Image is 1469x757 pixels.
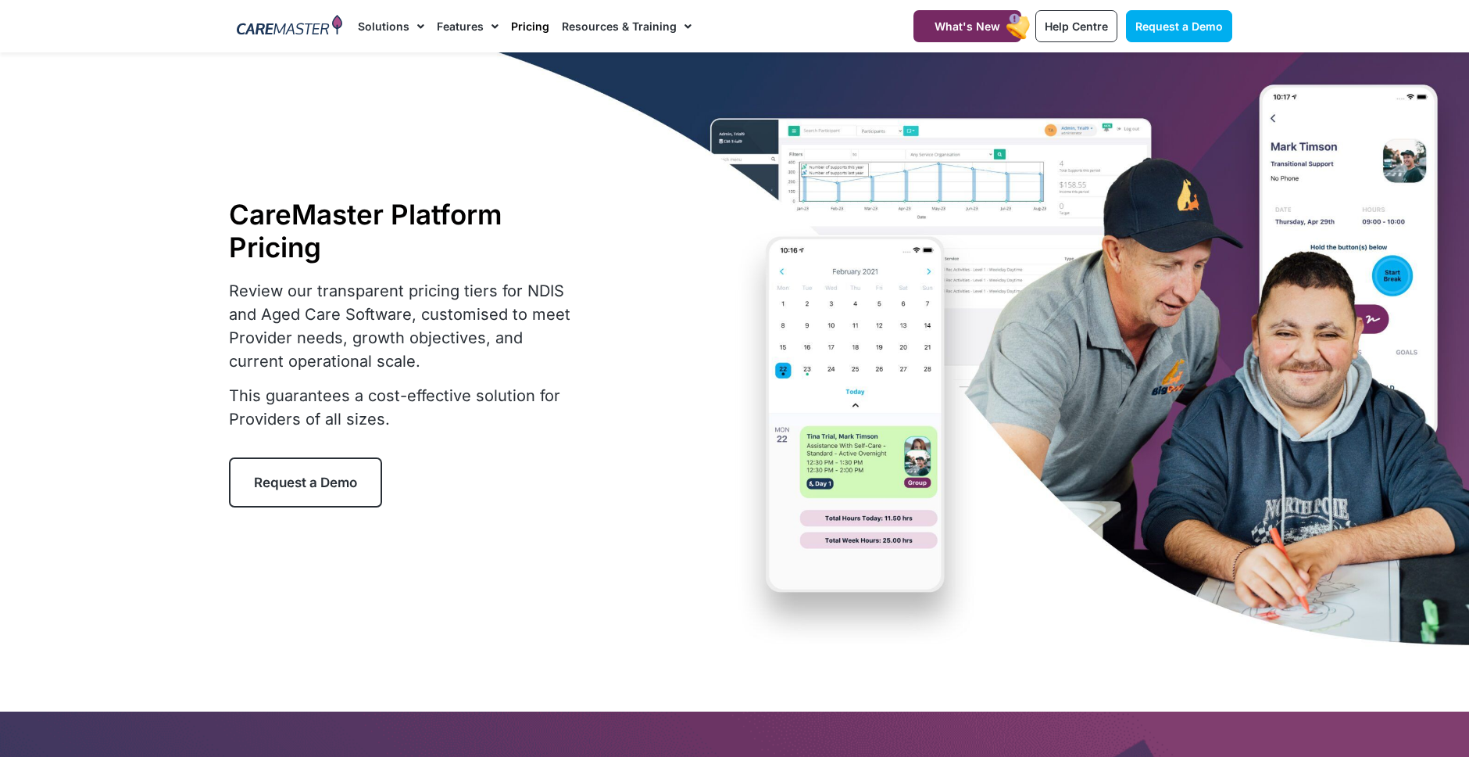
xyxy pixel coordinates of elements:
p: This guarantees a cost-effective solution for Providers of all sizes. [229,384,581,431]
a: Request a Demo [229,457,382,508]
span: What's New [935,20,1000,33]
h1: CareMaster Platform Pricing [229,198,581,264]
a: Help Centre [1035,10,1117,42]
img: CareMaster Logo [237,15,342,38]
a: Request a Demo [1126,10,1232,42]
p: Review our transparent pricing tiers for NDIS and Aged Care Software, customised to meet Provider... [229,279,581,373]
span: Request a Demo [254,475,357,490]
a: What's New [913,10,1021,42]
span: Help Centre [1045,20,1108,33]
span: Request a Demo [1135,20,1223,33]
